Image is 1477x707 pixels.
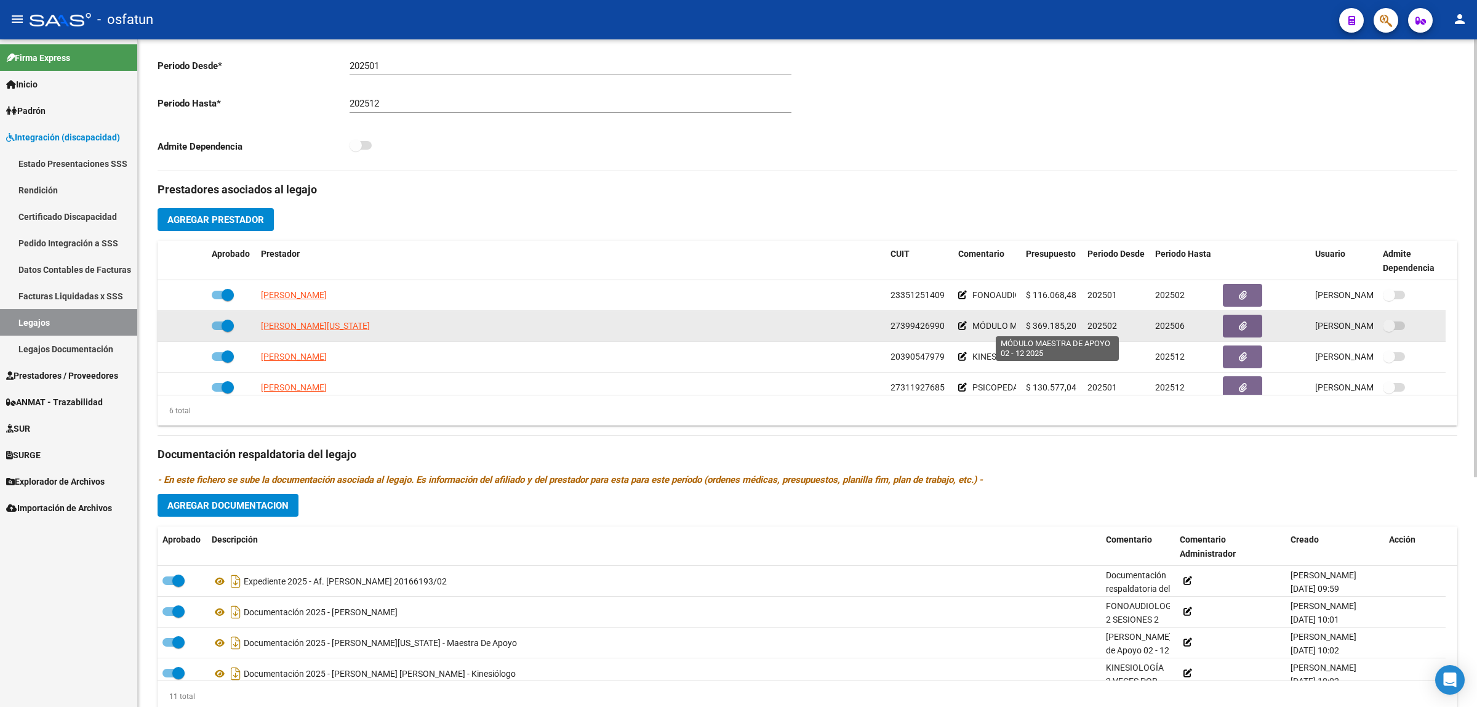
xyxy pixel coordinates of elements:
[1383,249,1435,273] span: Admite Dependencia
[158,690,195,703] div: 11 total
[158,494,298,517] button: Agregar Documentacion
[1021,241,1083,281] datatable-header-cell: Presupuesto
[1315,382,1412,392] span: [PERSON_NAME] [DATE]
[212,249,250,259] span: Aprobado
[158,208,274,231] button: Agregar Prestador
[6,501,112,515] span: Importación de Archivos
[1087,321,1117,331] span: 202502
[1087,352,1117,362] span: 202501
[1155,249,1211,259] span: Periodo Hasta
[1291,570,1356,580] span: [PERSON_NAME]
[6,369,118,382] span: Prestadores / Proveedores
[1291,645,1339,655] span: [DATE] 10:02
[261,382,327,392] span: [PERSON_NAME]
[1291,632,1356,642] span: [PERSON_NAME]
[972,321,1140,331] span: MÓDULO MAESTRA DE APOYO 02 - 12 2025
[6,131,120,144] span: Integración (discapacidad)
[1315,290,1412,300] span: [PERSON_NAME] [DATE]
[1026,249,1076,259] span: Presupuesto
[1291,601,1356,611] span: [PERSON_NAME]
[1087,382,1117,392] span: 202501
[158,527,207,567] datatable-header-cell: Aprobado
[10,12,25,26] mat-icon: menu
[1106,632,1172,670] span: [PERSON_NAME] de Apoyo 02 - 12 2025
[891,352,945,362] span: 20390547979
[212,572,1096,591] div: Expediente 2025 - Af. [PERSON_NAME] 20166193/02
[1155,352,1185,362] span: 202512
[228,633,244,653] i: Descargar documento
[212,602,1096,622] div: Documentación 2025 - [PERSON_NAME]
[972,352,1169,362] span: KINESIOLOGÍA 2 VECES POR SEMANA 01 - 12 2025
[1286,527,1384,567] datatable-header-cell: Creado
[1291,535,1319,544] span: Creado
[1106,570,1170,608] span: Documentación respaldatoria del legajo 2025.
[1026,352,1076,362] span: $ 116.068,48
[1150,241,1218,281] datatable-header-cell: Periodo Hasta
[158,59,350,73] p: Periodo Desde
[1175,527,1286,567] datatable-header-cell: Comentario Administrador
[1384,527,1446,567] datatable-header-cell: Acción
[158,97,350,110] p: Periodo Hasta
[891,290,945,300] span: 23351251409
[1101,527,1175,567] datatable-header-cell: Comentario
[6,422,30,435] span: SUR
[6,475,105,488] span: Explorador de Archivos
[6,51,70,65] span: Firma Express
[1083,241,1150,281] datatable-header-cell: Periodo Desde
[891,249,910,259] span: CUIT
[1315,321,1412,331] span: [PERSON_NAME] [DATE]
[261,321,370,331] span: [PERSON_NAME][US_STATE]
[1310,241,1378,281] datatable-header-cell: Usuario
[261,290,327,300] span: [PERSON_NAME]
[891,382,945,392] span: 27311927685
[212,664,1096,684] div: Documentación 2025 - [PERSON_NAME] [PERSON_NAME] - Kinesiólogo
[1106,601,1180,653] span: FONOAUDIOLOGÍA 2 SESIONES 2 POR SEMANA 01 - 12 2025
[1291,663,1356,673] span: [PERSON_NAME]
[167,500,289,511] span: Agregar Documentacion
[228,664,244,684] i: Descargar documento
[6,78,38,91] span: Inicio
[886,241,953,281] datatable-header-cell: CUIT
[158,404,191,418] div: 6 total
[6,448,41,462] span: SURGE
[953,241,1021,281] datatable-header-cell: Comentario
[1291,615,1339,624] span: [DATE] 10:01
[158,474,983,485] i: - En este fichero se sube la documentación asociada al legajo. Es información del afiliado y del ...
[1378,241,1446,281] datatable-header-cell: Admite Dependencia
[1315,352,1412,362] span: [PERSON_NAME] [DATE]
[256,241,886,281] datatable-header-cell: Prestador
[972,290,1185,300] span: FONOAUDIOLOGÍA 2 VECES POR SEMANA 01 - 12 2025
[1087,249,1145,259] span: Periodo Desde
[972,382,1184,392] span: PSICOPEDAGOGÍA 2 VECES POR SEMANA 01 - 12 2028
[1026,290,1076,300] span: $ 116.068,48
[6,104,46,118] span: Padrón
[207,241,256,281] datatable-header-cell: Aprobado
[167,214,264,225] span: Agregar Prestador
[1087,290,1117,300] span: 202501
[1106,535,1152,544] span: Comentario
[158,140,350,153] p: Admite Dependencia
[162,535,201,544] span: Aprobado
[261,352,327,362] span: [PERSON_NAME]
[1026,321,1076,331] span: $ 369.185,20
[1315,249,1345,259] span: Usuario
[891,321,945,331] span: 27399426990
[1435,665,1465,695] div: Open Intercom Messenger
[212,633,1096,653] div: Documentación 2025 - [PERSON_NAME][US_STATE] - Maestra De Apoyo
[261,249,300,259] span: Prestador
[6,395,103,409] span: ANMAT - Trazabilidad
[1026,382,1076,392] span: $ 130.577,04
[158,446,1457,463] h3: Documentación respaldatoria del legajo
[207,527,1101,567] datatable-header-cell: Descripción
[158,181,1457,198] h3: Prestadores asociados al legajo
[1155,290,1185,300] span: 202502
[212,535,258,544] span: Descripción
[1291,584,1339,594] span: [DATE] 09:59
[958,249,1004,259] span: Comentario
[1155,382,1185,392] span: 202512
[1452,12,1467,26] mat-icon: person
[228,602,244,622] i: Descargar documento
[1291,676,1339,686] span: [DATE] 10:02
[1389,535,1415,544] span: Acción
[228,572,244,591] i: Descargar documento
